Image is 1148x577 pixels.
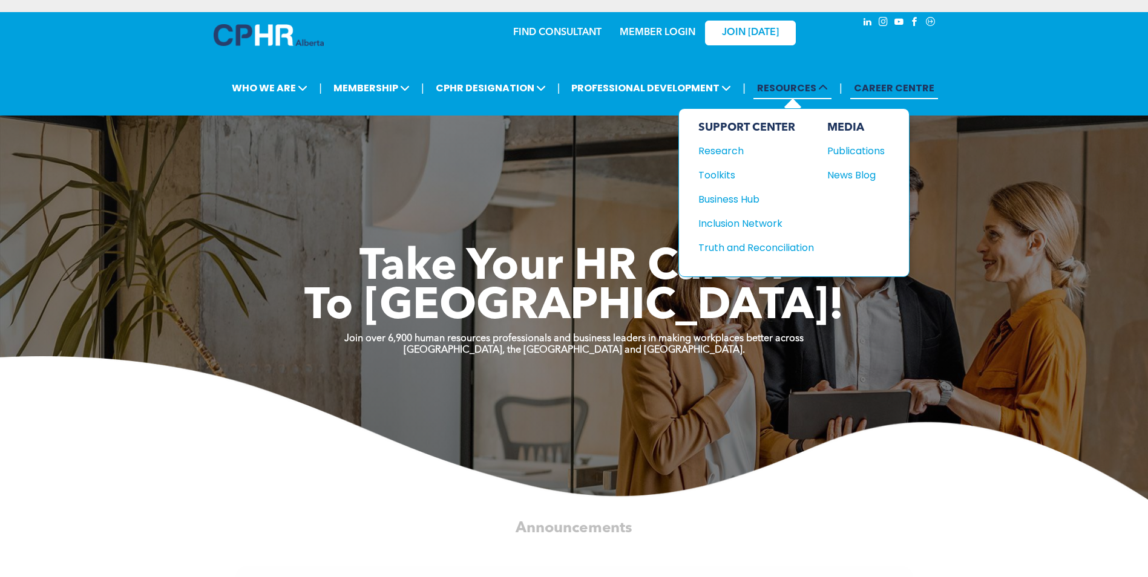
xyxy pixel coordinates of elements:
a: facebook [908,15,922,31]
li: | [319,76,322,100]
span: PROFESSIONAL DEVELOPMENT [568,77,735,99]
a: Social network [924,15,937,31]
span: MEMBERSHIP [330,77,413,99]
div: MEDIA [827,121,885,134]
span: WHO WE ARE [228,77,311,99]
a: News Blog [827,168,885,183]
a: youtube [893,15,906,31]
div: Toolkits [698,168,802,183]
span: RESOURCES [753,77,831,99]
div: Publications [827,143,879,158]
div: Research [698,143,802,158]
div: News Blog [827,168,879,183]
a: JOIN [DATE] [705,21,796,45]
strong: Join over 6,900 human resources professionals and business leaders in making workplaces better ac... [344,334,804,344]
div: Truth and Reconciliation [698,240,802,255]
div: Business Hub [698,192,802,207]
img: A blue and white logo for cp alberta [214,24,324,46]
a: Inclusion Network [698,216,814,231]
div: SUPPORT CENTER [698,121,814,134]
a: Publications [827,143,885,158]
div: Inclusion Network [698,216,802,231]
a: Truth and Reconciliation [698,240,814,255]
a: Research [698,143,814,158]
a: linkedin [861,15,874,31]
li: | [743,76,746,100]
strong: [GEOGRAPHIC_DATA], the [GEOGRAPHIC_DATA] and [GEOGRAPHIC_DATA]. [404,345,745,355]
span: Announcements [516,521,632,536]
a: instagram [877,15,890,31]
span: To [GEOGRAPHIC_DATA]! [304,285,844,329]
a: Toolkits [698,168,814,183]
li: | [421,76,424,100]
span: Take Your HR Career [359,246,789,290]
span: CPHR DESIGNATION [432,77,549,99]
li: | [839,76,842,100]
span: JOIN [DATE] [722,27,779,39]
a: Business Hub [698,192,814,207]
a: MEMBER LOGIN [620,28,695,37]
li: | [557,76,560,100]
a: CAREER CENTRE [850,77,938,99]
a: FIND CONSULTANT [513,28,602,37]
